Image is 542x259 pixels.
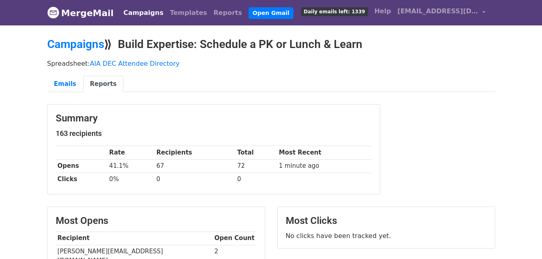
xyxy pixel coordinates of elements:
th: Total [235,146,277,159]
td: 0 [155,173,235,186]
th: Recipient [56,232,213,245]
td: 41.1% [107,159,155,173]
a: Campaigns [120,5,167,21]
p: No clicks have been tracked yet. [286,232,487,240]
td: 1 minute ago [277,159,371,173]
a: Reports [83,76,123,92]
td: 67 [155,159,235,173]
th: Rate [107,146,155,159]
a: AIA DEC Attendee Directory [90,60,180,67]
th: Clicks [56,173,107,186]
a: Campaigns [47,38,104,51]
a: Templates [167,5,210,21]
a: Emails [47,76,83,92]
a: Reports [210,5,245,21]
h5: 163 recipients [56,129,372,138]
h3: Summary [56,113,372,124]
td: 0 [235,173,277,186]
a: [EMAIL_ADDRESS][DOMAIN_NAME] [394,3,489,22]
h3: Most Opens [56,215,257,227]
span: [EMAIL_ADDRESS][DOMAIN_NAME] [398,6,478,16]
a: Daily emails left: 1339 [298,3,371,19]
td: 72 [235,159,277,173]
th: Recipients [155,146,235,159]
a: Help [371,3,394,19]
th: Opens [56,159,107,173]
span: Daily emails left: 1339 [301,7,368,16]
h3: Most Clicks [286,215,487,227]
img: MergeMail logo [47,6,59,19]
th: Open Count [213,232,257,245]
a: MergeMail [47,4,114,21]
h2: ⟫ Build Expertise: Schedule a PK or Lunch & Learn [47,38,495,51]
a: Open Gmail [249,7,293,19]
th: Most Recent [277,146,371,159]
p: Spreadsheet: [47,59,495,68]
td: 0% [107,173,155,186]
